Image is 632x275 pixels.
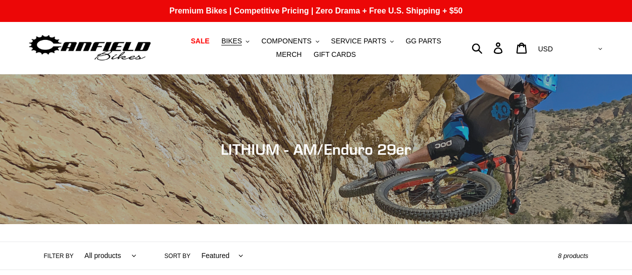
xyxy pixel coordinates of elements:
span: SERVICE PARTS [331,37,386,45]
span: COMPONENTS [261,37,311,45]
button: BIKES [216,34,254,48]
span: GG PARTS [406,37,441,45]
label: Filter by [44,252,74,261]
span: BIKES [221,37,242,45]
span: 8 products [558,252,589,260]
a: SALE [186,34,214,48]
a: GIFT CARDS [309,48,361,61]
button: SERVICE PARTS [326,34,399,48]
span: MERCH [276,50,302,59]
label: Sort by [164,252,190,261]
span: SALE [191,37,209,45]
span: GIFT CARDS [314,50,356,59]
a: MERCH [271,48,307,61]
button: COMPONENTS [256,34,324,48]
span: LITHIUM - AM/Enduro 29er [221,140,411,158]
img: Canfield Bikes [27,32,152,64]
a: GG PARTS [401,34,446,48]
